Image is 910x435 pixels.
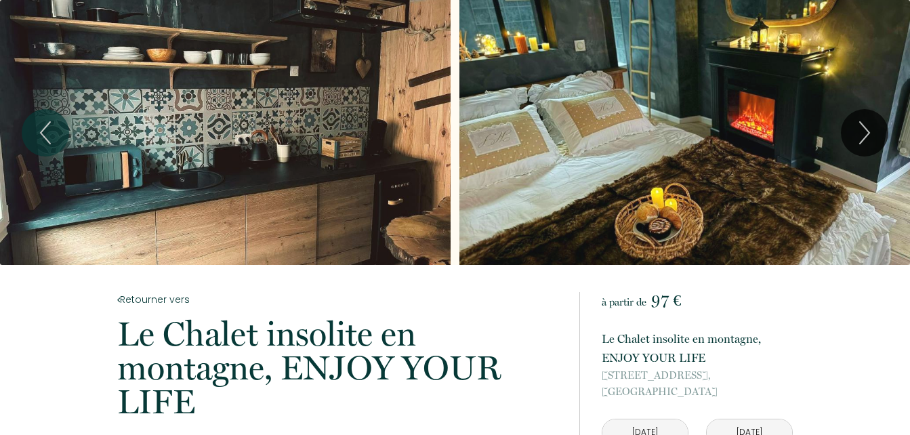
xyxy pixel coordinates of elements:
p: [GEOGRAPHIC_DATA] [602,367,793,400]
span: [STREET_ADDRESS], [602,367,793,384]
p: Le Chalet insolite en montagne, ENJOY YOUR LIFE [602,329,793,367]
button: Previous [22,109,69,157]
a: Retourner vers [117,292,562,307]
span: 97 € [651,291,681,310]
button: Next [841,109,888,157]
p: Le Chalet insolite en montagne, ENJOY YOUR LIFE [117,317,562,419]
span: à partir de [602,296,646,308]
